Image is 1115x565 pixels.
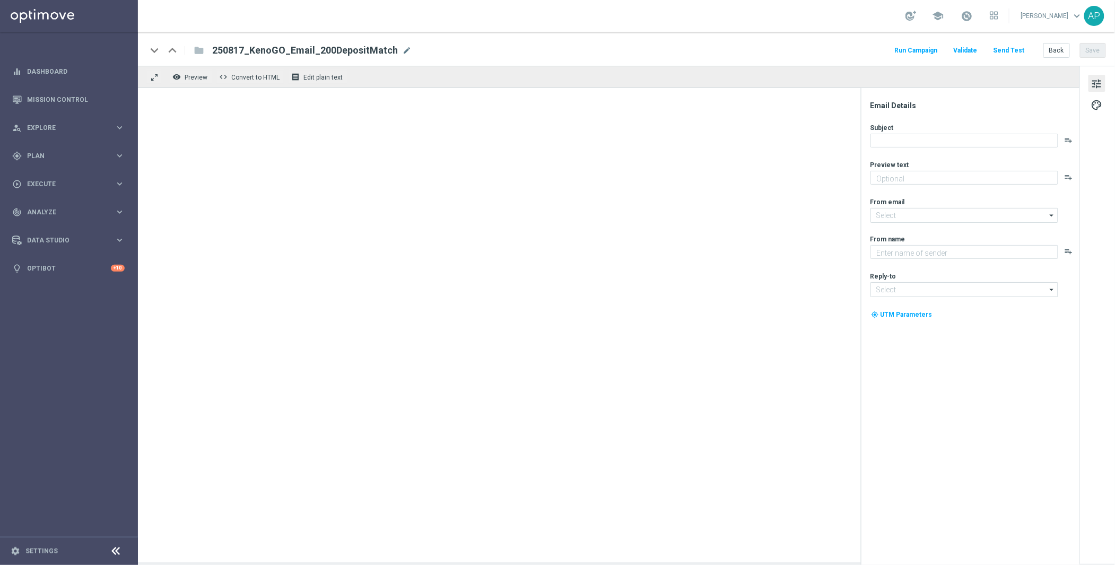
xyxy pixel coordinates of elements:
[12,208,125,216] button: track_changes Analyze keyboard_arrow_right
[870,101,1078,110] div: Email Details
[216,70,284,84] button: code Convert to HTML
[12,124,125,132] button: person_search Explore keyboard_arrow_right
[212,44,398,57] span: 250817_KenoGO_Email_200DepositMatch
[992,44,1026,58] button: Send Test
[1084,6,1104,26] div: AP
[27,125,115,131] span: Explore
[27,237,115,244] span: Data Studio
[12,207,22,217] i: track_changes
[27,209,115,215] span: Analyze
[1091,77,1103,91] span: tune
[1065,247,1073,256] button: playlist_add
[12,179,22,189] i: play_circle_outline
[27,85,125,114] a: Mission Control
[12,180,125,188] button: play_circle_outline Execute keyboard_arrow_right
[27,57,125,85] a: Dashboard
[12,264,125,273] button: lightbulb Optibot +10
[870,124,894,132] label: Subject
[185,74,207,81] span: Preview
[881,311,933,318] span: UTM Parameters
[12,57,125,85] div: Dashboard
[870,282,1058,297] input: Select
[25,548,58,554] a: Settings
[870,208,1058,223] input: Select
[954,47,978,54] span: Validate
[115,235,125,245] i: keyboard_arrow_right
[12,179,115,189] div: Execute
[115,123,125,133] i: keyboard_arrow_right
[12,85,125,114] div: Mission Control
[870,235,905,244] label: From name
[291,73,300,81] i: receipt
[170,70,212,84] button: remove_red_eye Preview
[115,151,125,161] i: keyboard_arrow_right
[870,309,934,320] button: my_location UTM Parameters
[1043,43,1070,58] button: Back
[1047,283,1058,297] i: arrow_drop_down
[1080,43,1106,58] button: Save
[12,67,125,76] button: equalizer Dashboard
[12,151,22,161] i: gps_fixed
[289,70,347,84] button: receipt Edit plain text
[115,179,125,189] i: keyboard_arrow_right
[12,95,125,104] button: Mission Control
[27,153,115,159] span: Plan
[12,151,115,161] div: Plan
[12,236,125,245] button: Data Studio keyboard_arrow_right
[1065,136,1073,144] button: playlist_add
[12,264,22,273] i: lightbulb
[893,44,939,58] button: Run Campaign
[12,207,115,217] div: Analyze
[303,74,343,81] span: Edit plain text
[1088,96,1105,113] button: palette
[219,73,228,81] span: code
[933,10,944,22] span: school
[12,123,22,133] i: person_search
[870,161,909,169] label: Preview text
[12,67,22,76] i: equalizer
[12,152,125,160] button: gps_fixed Plan keyboard_arrow_right
[231,74,280,81] span: Convert to HTML
[870,198,905,206] label: From email
[115,207,125,217] i: keyboard_arrow_right
[402,46,412,55] span: mode_edit
[1072,10,1083,22] span: keyboard_arrow_down
[172,73,181,81] i: remove_red_eye
[27,254,111,282] a: Optibot
[11,546,20,556] i: settings
[1091,98,1103,112] span: palette
[12,123,115,133] div: Explore
[1020,8,1084,24] a: [PERSON_NAME]keyboard_arrow_down
[952,44,979,58] button: Validate
[27,181,115,187] span: Execute
[1065,173,1073,181] button: playlist_add
[1088,75,1105,92] button: tune
[870,272,896,281] label: Reply-to
[12,254,125,282] div: Optibot
[1047,208,1058,222] i: arrow_drop_down
[111,265,125,272] div: +10
[872,311,879,318] i: my_location
[12,236,115,245] div: Data Studio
